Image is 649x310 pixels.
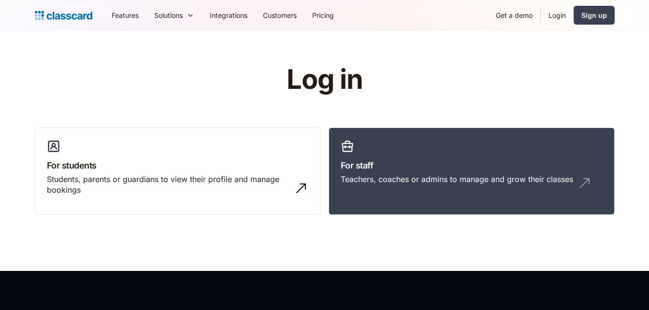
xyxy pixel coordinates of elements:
div: Sign up [581,10,607,20]
a: Pricing [304,4,342,26]
a: home [35,9,92,22]
div: Solutions [154,10,183,20]
a: Integrations [202,4,255,26]
div: Teachers, coaches or admins to manage and grow their classes [341,174,573,184]
a: For studentsStudents, parents or guardians to view their profile and manage bookings [35,127,321,215]
div: Solutions [146,4,202,26]
h3: For students [47,159,309,172]
a: Customers [255,4,304,26]
a: For staffTeachers, coaches or admins to manage and grow their classes [329,127,615,215]
h1: Log in [171,65,478,95]
a: Sign up [574,6,615,25]
a: Features [104,4,146,26]
a: Login [541,4,574,26]
div: Students, parents or guardians to view their profile and manage bookings [47,174,289,196]
a: Get a demo [488,4,540,26]
h3: For staff [341,159,603,172]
